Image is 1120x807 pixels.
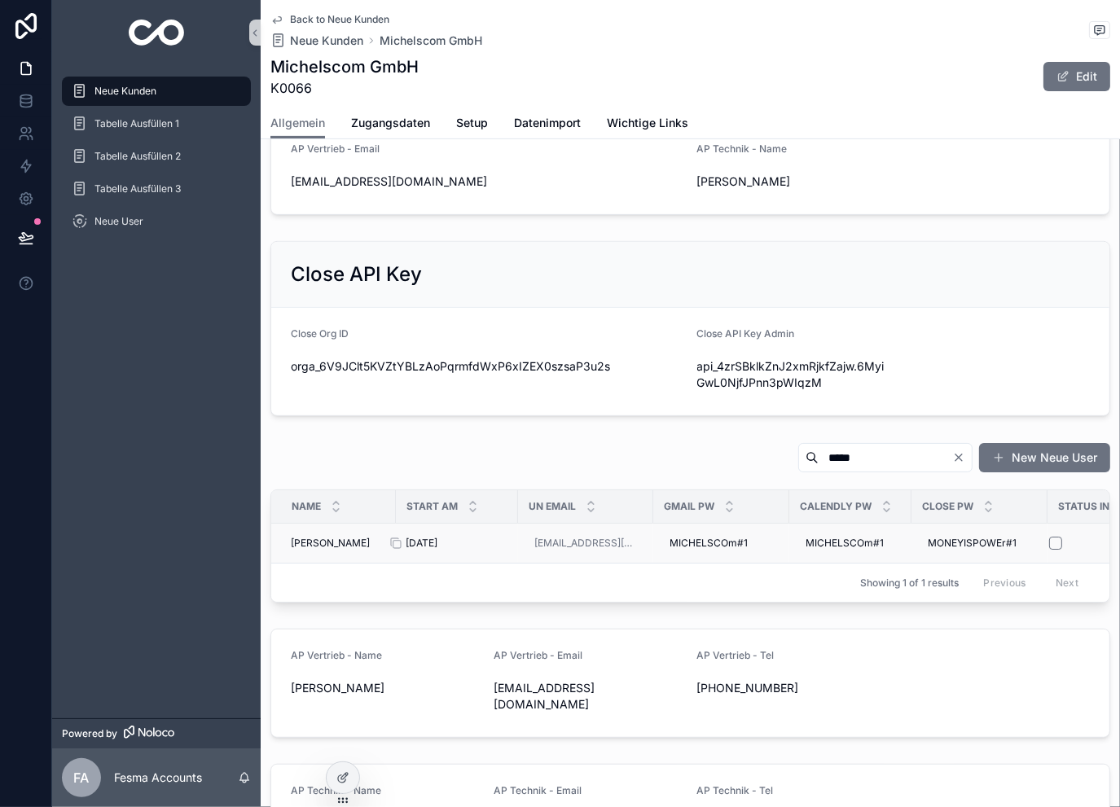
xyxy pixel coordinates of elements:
span: Tabelle Ausfüllen 2 [94,150,181,163]
span: Zugangsdaten [351,115,430,131]
a: Tabelle Ausfüllen 3 [62,174,251,204]
span: AP Technik - Name [291,784,381,796]
a: Setup [456,108,488,141]
span: Tabelle Ausfüllen 1 [94,117,179,130]
span: api_4zrSBklkZnJ2xmRjkfZajw.6MyiGwL0NjfJPnn3pWIqzM [697,358,887,391]
span: [EMAIL_ADDRESS][DOMAIN_NAME] [291,173,684,190]
div: scrollable content [52,65,261,257]
a: [DATE] [406,537,508,550]
span: Name [292,500,321,513]
a: Zugangsdaten [351,108,430,141]
span: Neue User [94,215,143,228]
span: [PERSON_NAME] [697,173,887,190]
a: Michelscom GmbH [380,33,482,49]
span: [PERSON_NAME] [291,680,481,696]
span: Start am [406,500,458,513]
h1: Michelscom GmbH [270,55,419,78]
a: MICHELSCOm#1 [799,530,902,556]
button: Clear [952,451,972,464]
span: K0066 [270,78,419,98]
a: Datenimport [514,108,581,141]
span: [PERSON_NAME] [291,537,370,550]
span: AP Vertrieb - Email [291,143,380,155]
a: [EMAIL_ADDRESS][DOMAIN_NAME] [528,530,643,556]
span: AP Technik - Email [494,784,582,796]
span: Close API Key Admin [697,327,795,340]
span: Datenimport [514,115,581,131]
a: Tabelle Ausfüllen 1 [62,109,251,138]
span: AP Vertrieb - Email [494,649,582,661]
span: Showing 1 of 1 results [860,577,959,590]
span: orga_6V9JClt5KVZtYBLzAoPqrmfdWxP6xIZEX0szsaP3u2s [291,358,684,375]
a: Wichtige Links [607,108,688,141]
span: Back to Neue Kunden [290,13,389,26]
span: Close Org ID [291,327,349,340]
img: App logo [129,20,185,46]
a: Neue Kunden [270,33,363,49]
h2: Close API Key [291,261,422,287]
a: Tabelle Ausfüllen 2 [62,142,251,171]
span: Tabelle Ausfüllen 3 [94,182,181,195]
span: Setup [456,115,488,131]
a: Powered by [52,718,261,748]
span: AP Vertrieb - Tel [697,649,775,661]
span: Powered by [62,727,117,740]
a: [EMAIL_ADDRESS][DOMAIN_NAME] [534,537,637,550]
span: [DATE] [406,537,437,550]
span: Calendly Pw [800,500,872,513]
span: AP Vertrieb - Name [291,649,382,661]
span: Close Pw [922,500,973,513]
a: MONEYISPOWEr#1 [921,530,1038,556]
span: Allgemein [270,115,325,131]
span: Gmail Pw [664,500,714,513]
p: Fesma Accounts [114,770,202,786]
span: AP Technik - Name [697,143,788,155]
a: MICHELSCOm#1 [663,530,780,556]
span: MONEYISPOWEr#1 [928,537,1017,550]
span: Neue Kunden [94,85,156,98]
span: UN Email [529,500,576,513]
span: FA [74,768,90,787]
a: Allgemein [270,108,325,139]
span: [PHONE_NUMBER] [697,680,887,696]
a: Neue User [62,207,251,236]
a: Neue Kunden [62,77,251,106]
a: Back to Neue Kunden [270,13,389,26]
button: New Neue User [979,443,1110,472]
span: Wichtige Links [607,115,688,131]
button: Edit [1043,62,1110,91]
span: MICHELSCOm#1 [670,537,748,550]
span: Neue Kunden [290,33,363,49]
span: MICHELSCOm#1 [806,537,884,550]
span: [EMAIL_ADDRESS][DOMAIN_NAME] [494,680,683,713]
a: [PERSON_NAME] [291,537,386,550]
span: AP Technik - Tel [697,784,774,796]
